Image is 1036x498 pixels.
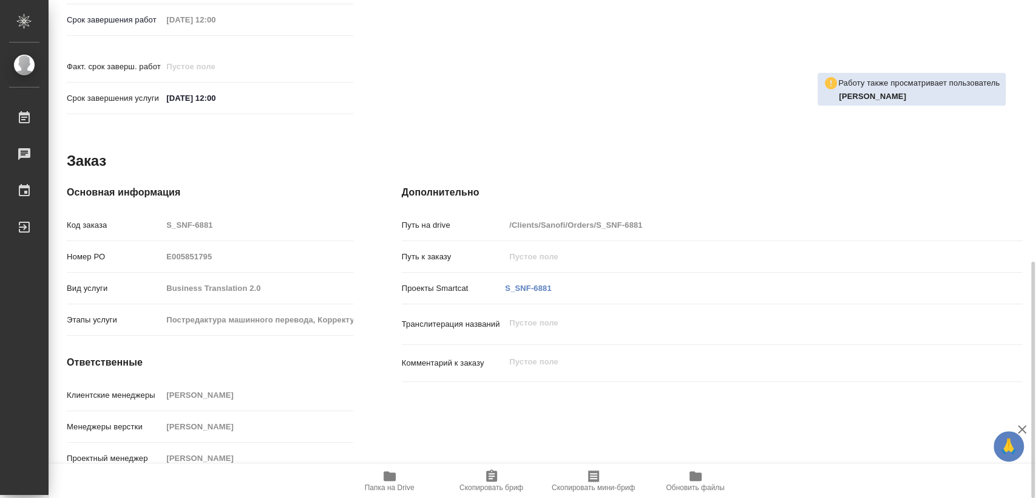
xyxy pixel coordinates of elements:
p: Срок завершения работ [67,14,162,26]
span: Скопировать мини-бриф [552,483,635,492]
span: 🙏 [998,434,1019,459]
p: Транслитерация названий [402,318,506,330]
p: Путь к заказу [402,251,506,263]
p: Комментарий к заказу [402,357,506,369]
input: Пустое поле [162,248,353,265]
p: Горшкова Валентина [839,90,1000,103]
h4: Ответственные [67,355,353,370]
button: Скопировать бриф [441,464,543,498]
p: Факт. срок заверш. работ [67,61,162,73]
input: Пустое поле [162,386,353,404]
p: Работу также просматривает пользователь [838,77,1000,89]
span: Папка на Drive [365,483,415,492]
input: Пустое поле [162,58,268,75]
b: [PERSON_NAME] [839,92,906,101]
span: Скопировать бриф [459,483,523,492]
p: Срок завершения услуги [67,92,162,104]
p: Менеджеры верстки [67,421,162,433]
p: Номер РО [67,251,162,263]
input: Пустое поле [505,216,970,234]
p: Этапы услуги [67,314,162,326]
p: Путь на drive [402,219,506,231]
button: Скопировать мини-бриф [543,464,645,498]
button: Обновить файлы [645,464,747,498]
input: Пустое поле [162,11,268,29]
button: 🙏 [994,431,1024,462]
span: Обновить файлы [666,483,725,492]
input: Пустое поле [162,418,353,435]
input: Пустое поле [162,216,353,234]
p: Проекты Smartcat [402,282,506,295]
input: ✎ Введи что-нибудь [162,89,268,107]
h4: Основная информация [67,185,353,200]
input: Пустое поле [162,311,353,329]
p: Проектный менеджер [67,452,162,465]
p: Вид услуги [67,282,162,295]
input: Пустое поле [162,449,353,467]
h4: Дополнительно [402,185,1023,200]
input: Пустое поле [162,279,353,297]
p: Клиентские менеджеры [67,389,162,401]
a: S_SNF-6881 [505,284,551,293]
button: Папка на Drive [339,464,441,498]
p: Код заказа [67,219,162,231]
input: Пустое поле [505,248,970,265]
h2: Заказ [67,151,106,171]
